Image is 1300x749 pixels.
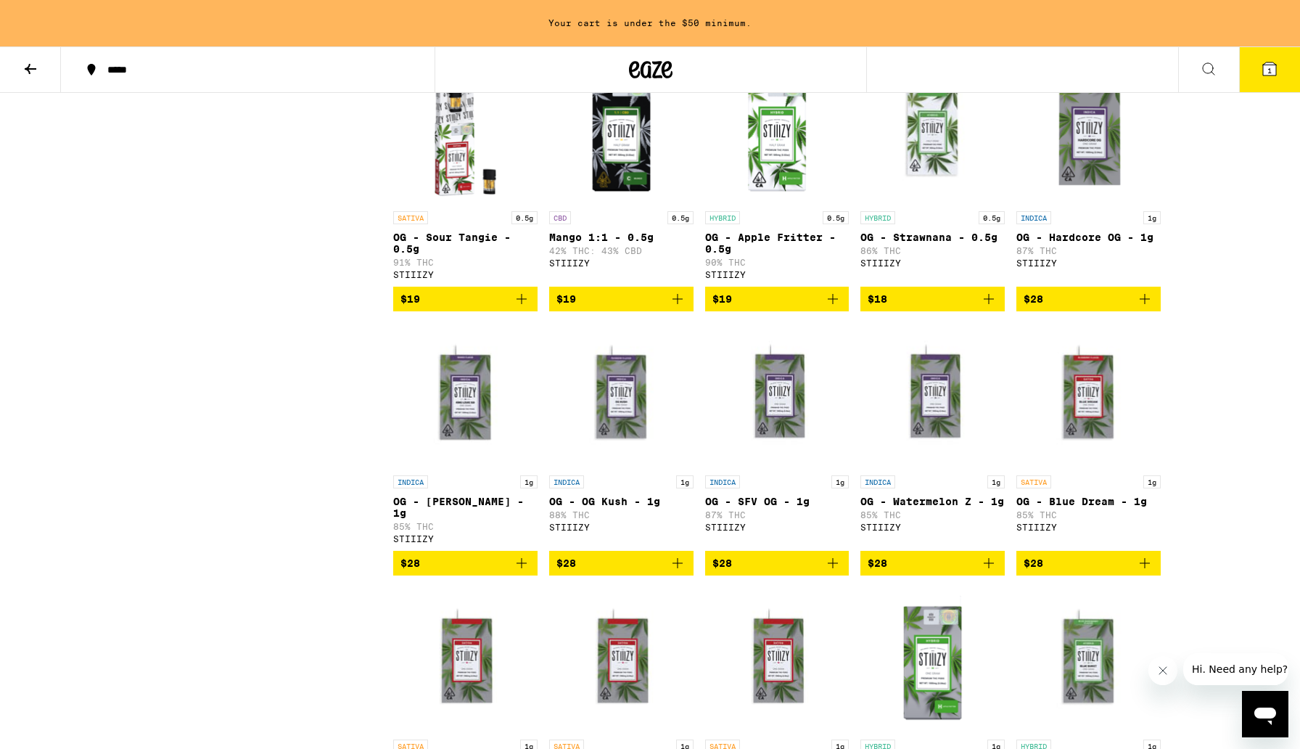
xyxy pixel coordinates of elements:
[556,557,576,569] span: $28
[705,232,849,255] p: OG - Apple Fritter - 0.5g
[860,323,1005,468] img: STIIIZY - OG - Watermelon Z - 1g
[549,510,694,520] p: 88% THC
[393,587,538,732] img: STIIIZY - OG - Orange Sunset - 1g
[860,59,1005,287] a: Open page for OG - Strawnana - 0.5g from STIIIZY
[860,496,1005,507] p: OG - Watermelon Z - 1g
[1242,691,1288,737] iframe: Button to launch messaging window
[676,475,694,488] p: 1g
[705,523,849,532] div: STIIIZY
[549,496,694,507] p: OG - OG Kush - 1g
[1143,475,1161,488] p: 1g
[1016,587,1161,732] img: STIIIZY - OG - Blue Burst - 1g
[860,551,1005,576] button: Add to bag
[1016,258,1161,268] div: STIIIZY
[1016,59,1161,287] a: Open page for OG - Hardcore OG - 1g from STIIIZY
[831,475,849,488] p: 1g
[979,211,1005,224] p: 0.5g
[393,496,538,519] p: OG - [PERSON_NAME] - 1g
[393,59,538,287] a: Open page for OG - Sour Tangie - 0.5g from STIIIZY
[393,534,538,544] div: STIIIZY
[393,475,428,488] p: INDICA
[705,323,849,551] a: Open page for OG - SFV OG - 1g from STIIIZY
[1267,66,1272,75] span: 1
[393,258,538,267] p: 91% THC
[1016,287,1161,311] button: Add to bag
[860,510,1005,520] p: 85% THC
[987,475,1005,488] p: 1g
[1143,211,1161,224] p: 1g
[393,522,538,531] p: 85% THC
[712,557,732,569] span: $28
[393,323,538,468] img: STIIIZY - OG - King Louis XIII - 1g
[556,293,576,305] span: $19
[712,293,732,305] span: $19
[549,551,694,576] button: Add to bag
[860,287,1005,311] button: Add to bag
[1016,496,1161,507] p: OG - Blue Dream - 1g
[705,510,849,520] p: 87% THC
[860,59,1005,204] img: STIIIZY - OG - Strawnana - 0.5g
[860,323,1005,551] a: Open page for OG - Watermelon Z - 1g from STIIIZY
[393,232,538,255] p: OG - Sour Tangie - 0.5g
[705,270,849,279] div: STIIIZY
[860,258,1005,268] div: STIIIZY
[1016,59,1161,204] img: STIIIZY - OG - Hardcore OG - 1g
[549,587,694,732] img: STIIIZY - OG - Sour Tangie - 1g
[667,211,694,224] p: 0.5g
[393,323,538,551] a: Open page for OG - King Louis XIII - 1g from STIIIZY
[860,232,1005,243] p: OG - Strawnana - 0.5g
[1016,551,1161,576] button: Add to bag
[520,475,538,488] p: 1g
[868,557,887,569] span: $28
[705,287,849,311] button: Add to bag
[1016,246,1161,255] p: 87% THC
[549,232,694,243] p: Mango 1:1 - 0.5g
[1016,211,1051,224] p: INDICA
[1016,323,1161,468] img: STIIIZY - OG - Blue Dream - 1g
[705,475,740,488] p: INDICA
[549,287,694,311] button: Add to bag
[1016,510,1161,520] p: 85% THC
[393,551,538,576] button: Add to bag
[400,557,420,569] span: $28
[860,246,1005,255] p: 86% THC
[860,475,895,488] p: INDICA
[705,496,849,507] p: OG - SFV OG - 1g
[1183,653,1288,685] iframe: Message from company
[549,211,571,224] p: CBD
[1016,475,1051,488] p: SATIVA
[393,287,538,311] button: Add to bag
[705,59,849,287] a: Open page for OG - Apple Fritter - 0.5g from STIIIZY
[860,523,1005,532] div: STIIIZY
[1239,47,1300,92] button: 1
[549,323,694,551] a: Open page for OG - OG Kush - 1g from STIIIZY
[549,258,694,268] div: STIIIZY
[549,246,694,255] p: 42% THC: 43% CBD
[549,523,694,532] div: STIIIZY
[705,59,849,204] img: STIIIZY - OG - Apple Fritter - 0.5g
[705,211,740,224] p: HYBRID
[1016,232,1161,243] p: OG - Hardcore OG - 1g
[705,551,849,576] button: Add to bag
[860,211,895,224] p: HYBRID
[1024,557,1043,569] span: $28
[393,59,538,204] img: STIIIZY - OG - Sour Tangie - 0.5g
[511,211,538,224] p: 0.5g
[1016,323,1161,551] a: Open page for OG - Blue Dream - 1g from STIIIZY
[823,211,849,224] p: 0.5g
[705,587,849,732] img: STIIIZY - OG - Strawberry Cough - 1g
[705,323,849,468] img: STIIIZY - OG - SFV OG - 1g
[549,59,694,287] a: Open page for Mango 1:1 - 0.5g from STIIIZY
[1024,293,1043,305] span: $28
[1016,523,1161,532] div: STIIIZY
[549,475,584,488] p: INDICA
[705,258,849,267] p: 90% THC
[400,293,420,305] span: $19
[393,211,428,224] p: SATIVA
[549,323,694,468] img: STIIIZY - OG - OG Kush - 1g
[1148,656,1177,685] iframe: Close message
[860,587,1005,732] img: STIIIZY - OG - Apple Fritter - 1g
[549,59,694,204] img: STIIIZY - Mango 1:1 - 0.5g
[868,293,887,305] span: $18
